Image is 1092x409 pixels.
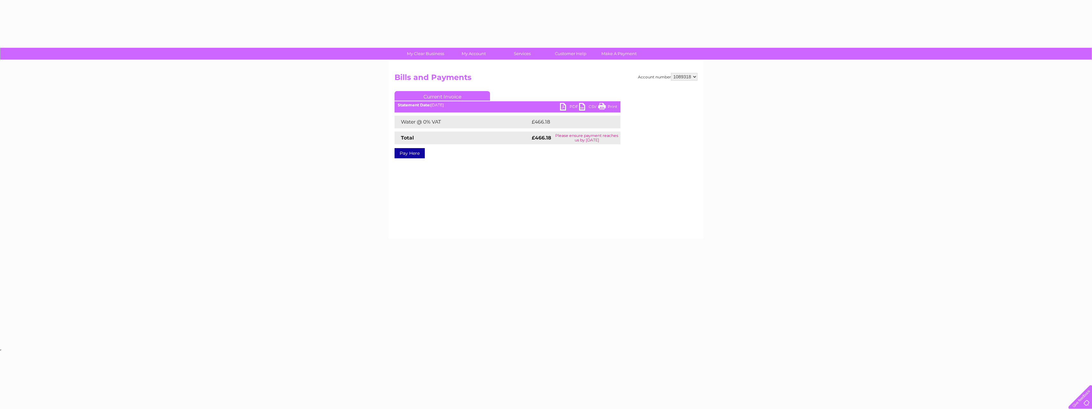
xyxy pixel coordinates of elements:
[398,103,430,107] b: Statement Date:
[395,116,530,128] td: Water @ 0% VAT
[553,132,620,144] td: Please ensure payment reaches us by [DATE]
[598,103,617,112] a: Print
[560,103,579,112] a: PDF
[496,48,549,60] a: Services
[448,48,500,60] a: My Account
[401,135,414,141] strong: Total
[532,135,551,141] strong: £466.18
[395,73,697,85] h2: Bills and Payments
[544,48,597,60] a: Customer Help
[638,73,697,81] div: Account number
[593,48,645,60] a: Make A Payment
[399,48,452,60] a: My Clear Business
[530,116,609,128] td: £466.18
[395,103,620,107] div: [DATE]
[579,103,598,112] a: CSV
[395,148,425,158] a: Pay Here
[395,91,490,101] a: Current Invoice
